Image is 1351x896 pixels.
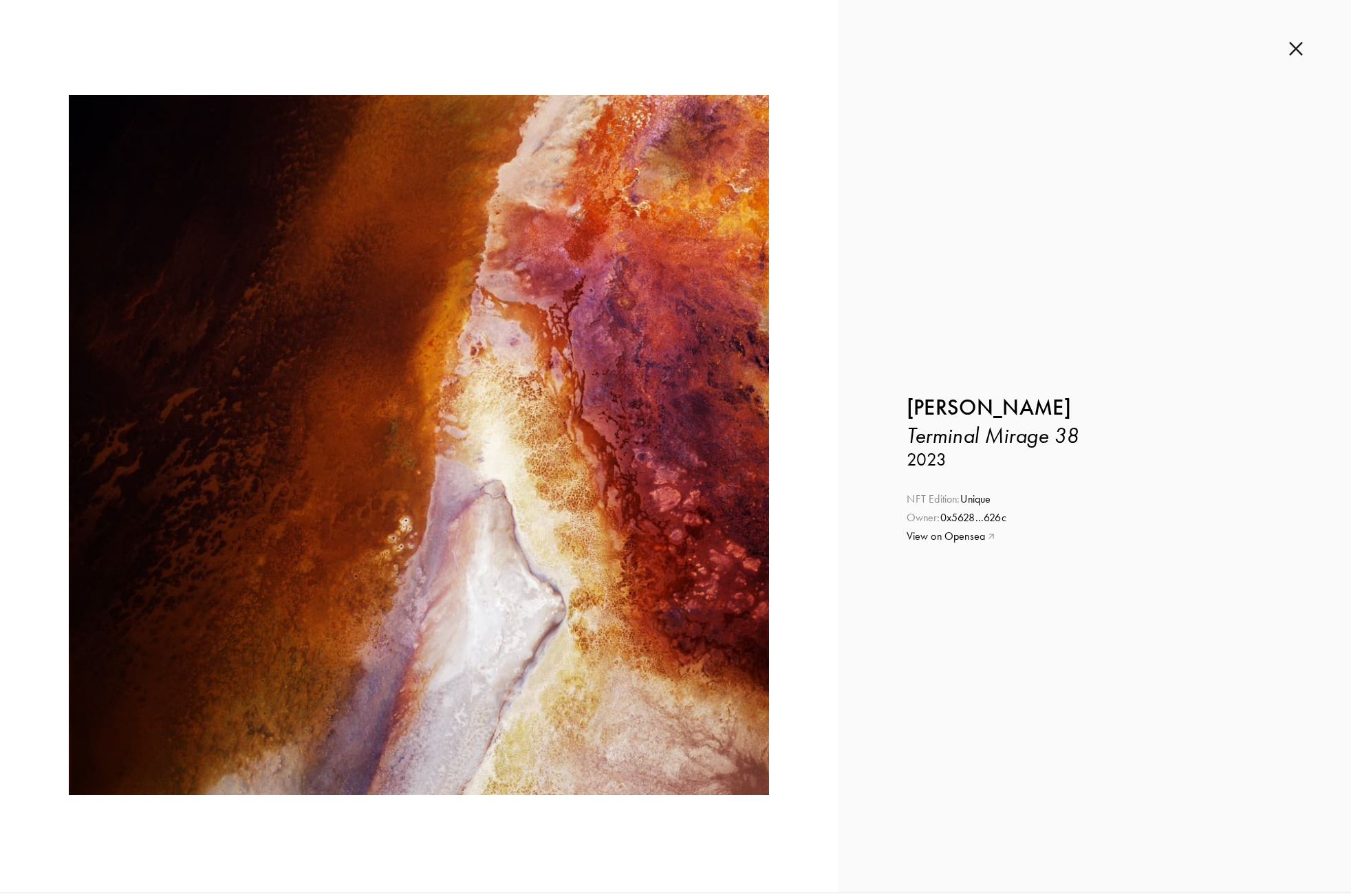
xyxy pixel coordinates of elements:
[907,449,1282,471] h3: 2023
[907,492,1282,507] div: Unique
[940,511,1006,524] a: 0x5628...626c
[988,532,996,539] img: link icon
[1289,41,1303,56] img: cross.b43b024a.svg
[69,95,769,795] img: Artwork Image
[907,529,1282,544] a: View on Opensea
[907,492,960,505] span: NFT Edition:
[907,422,1079,448] i: Terminal Mirage 38
[907,394,1071,421] b: [PERSON_NAME]
[907,511,940,524] span: Owner:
